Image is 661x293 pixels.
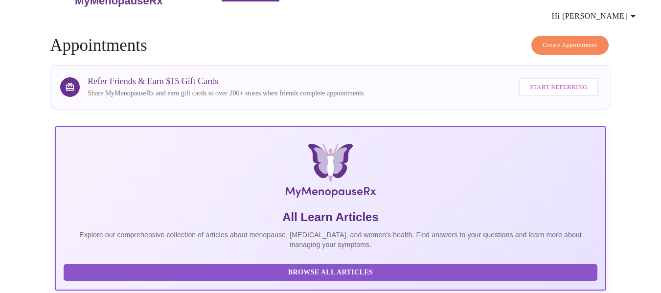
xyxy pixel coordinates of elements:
span: Start Referring [529,82,587,93]
button: Start Referring [519,78,598,96]
img: MyMenopauseRx Logo [146,143,514,202]
button: Hi [PERSON_NAME] [548,6,643,26]
h3: Refer Friends & Earn $15 Gift Cards [88,76,364,87]
p: Explore our comprehensive collection of articles about menopause, [MEDICAL_DATA], and women's hea... [64,230,597,249]
span: Hi [PERSON_NAME] [552,9,639,23]
p: Share MyMenopauseRx and earn gift cards to over 200+ stores when friends complete appointments [88,89,364,98]
button: Create Appointment [531,36,609,55]
span: Create Appointment [543,40,597,51]
span: Browse All Articles [73,267,588,279]
a: Start Referring [516,73,600,101]
button: Browse All Articles [64,264,597,281]
a: Browse All Articles [64,268,600,276]
h4: Appointments [50,36,611,55]
h5: All Learn Articles [64,209,597,225]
